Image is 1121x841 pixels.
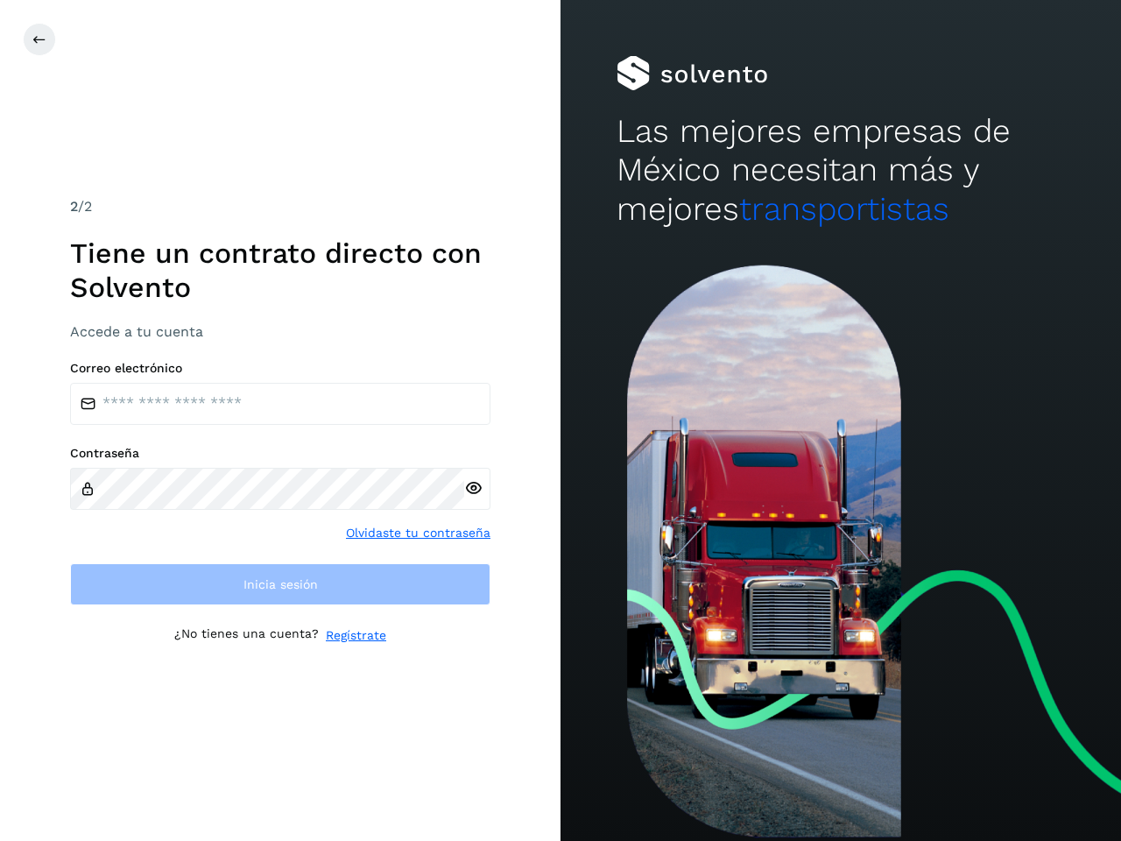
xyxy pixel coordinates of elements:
span: Inicia sesión [243,578,318,590]
label: Correo electrónico [70,361,490,376]
div: /2 [70,196,490,217]
label: Contraseña [70,446,490,461]
p: ¿No tienes una cuenta? [174,626,319,645]
span: transportistas [739,190,949,228]
button: Inicia sesión [70,563,490,605]
a: Regístrate [326,626,386,645]
h1: Tiene un contrato directo con Solvento [70,237,490,304]
span: 2 [70,198,78,215]
h2: Las mejores empresas de México necesitan más y mejores [617,112,1065,229]
h3: Accede a tu cuenta [70,323,490,340]
a: Olvidaste tu contraseña [346,524,490,542]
